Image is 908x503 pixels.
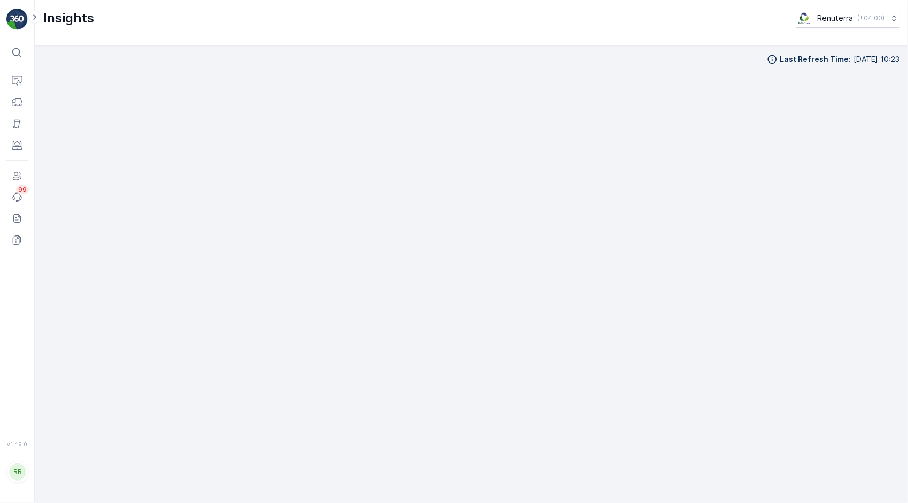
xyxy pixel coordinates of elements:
button: RR [6,450,28,494]
p: Renuterra [817,13,853,24]
p: Insights [43,10,94,27]
button: Renuterra(+04:00) [796,9,899,28]
a: 99 [6,187,28,208]
p: [DATE] 10:23 [853,54,899,65]
p: Last Refresh Time : [780,54,851,65]
p: ( +04:00 ) [857,14,884,22]
span: v 1.49.0 [6,441,28,447]
img: logo [6,9,28,30]
div: RR [9,463,26,481]
p: 99 [18,185,27,194]
img: Screenshot_2024-07-26_at_13.33.01.png [796,12,813,24]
